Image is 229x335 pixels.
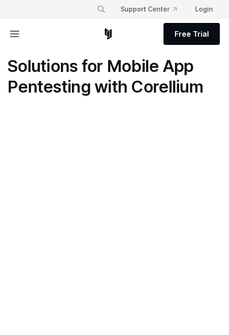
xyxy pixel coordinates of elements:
[174,28,209,39] span: Free Trial
[103,28,114,39] a: Corellium Home
[93,1,109,17] button: Search
[89,1,220,17] div: Navigation Menu
[164,23,220,45] a: Free Trial
[7,56,203,97] span: Solutions for Mobile App Pentesting with Corellium
[188,1,220,17] a: Login
[113,1,184,17] a: Support Center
